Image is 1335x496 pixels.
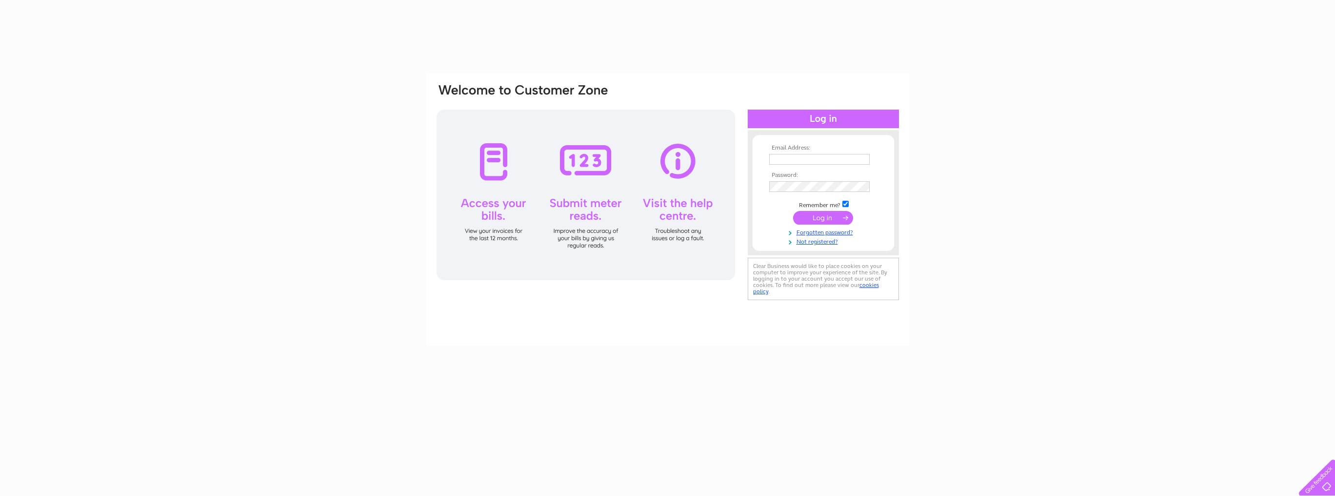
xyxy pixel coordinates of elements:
a: Not registered? [769,236,880,246]
td: Remember me? [767,199,880,209]
input: Submit [793,211,853,225]
div: Clear Business would like to place cookies on your computer to improve your experience of the sit... [748,258,899,300]
a: Forgotten password? [769,227,880,236]
th: Password: [767,172,880,179]
a: cookies policy [753,282,879,295]
th: Email Address: [767,145,880,152]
